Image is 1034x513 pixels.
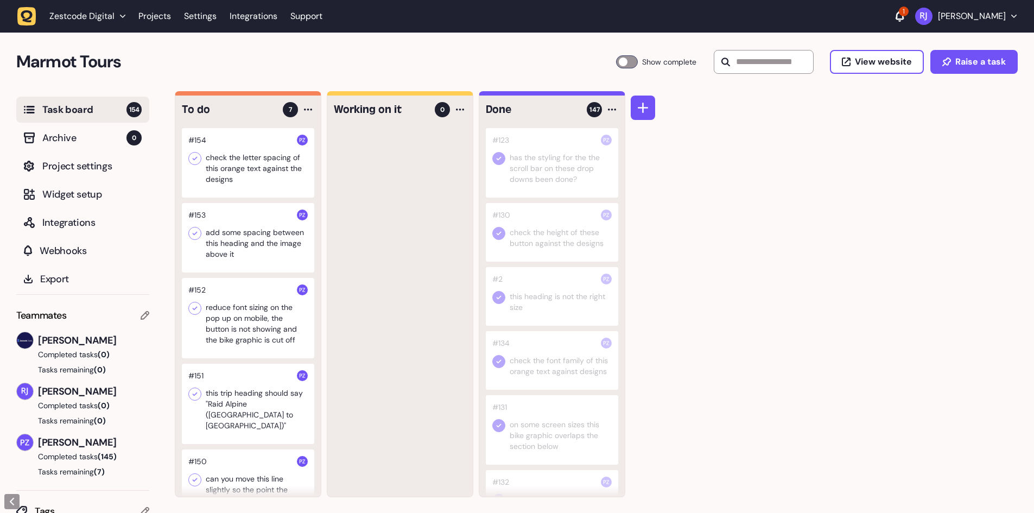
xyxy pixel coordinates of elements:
img: Paris Zisis [601,338,612,349]
img: Paris Zisis [17,434,33,451]
h4: Done [486,102,579,117]
button: Completed tasks(0) [16,400,141,411]
button: Export [16,266,149,292]
p: [PERSON_NAME] [938,11,1006,22]
img: Paris Zisis [297,456,308,467]
div: 1 [899,7,909,16]
img: Riki-leigh Jones [915,8,932,25]
button: Zestcode Digital [17,7,132,26]
span: Integrations [42,215,142,230]
span: 7 [289,105,292,115]
span: [PERSON_NAME] [38,333,149,348]
span: (0) [94,365,106,375]
img: Paris Zisis [601,210,612,220]
button: Webhooks [16,238,149,264]
img: Paris Zisis [601,477,612,487]
a: Projects [138,7,171,26]
a: Settings [184,7,217,26]
button: Completed tasks(145) [16,451,141,462]
img: Paris Zisis [601,135,612,145]
img: Paris Zisis [297,370,308,381]
button: Task board154 [16,97,149,123]
span: [PERSON_NAME] [38,384,149,399]
button: Archive0 [16,125,149,151]
span: 0 [440,105,445,115]
img: Riki-leigh Jones [17,383,33,400]
span: Teammates [16,308,67,323]
button: Completed tasks(0) [16,349,141,360]
span: Archive [42,130,126,145]
span: (145) [98,452,117,461]
span: Widget setup [42,187,142,202]
a: Integrations [230,7,277,26]
button: Project settings [16,153,149,179]
span: Raise a task [955,58,1006,66]
button: [PERSON_NAME] [915,8,1017,25]
button: Integrations [16,210,149,236]
img: Paris Zisis [297,135,308,145]
span: [PERSON_NAME] [38,435,149,450]
span: (7) [94,467,105,477]
img: Harry Robinson [17,332,33,349]
img: Paris Zisis [297,284,308,295]
img: Paris Zisis [601,274,612,284]
span: 0 [126,130,142,145]
button: Widget setup [16,181,149,207]
span: Export [40,271,142,287]
button: Tasks remaining(7) [16,466,149,477]
span: (0) [98,350,110,359]
a: Support [290,11,322,22]
span: Webhooks [40,243,142,258]
button: Raise a task [930,50,1018,74]
button: Tasks remaining(0) [16,364,149,375]
button: Tasks remaining(0) [16,415,149,426]
h2: Marmot Tours [16,49,616,75]
span: Show complete [642,55,696,68]
span: Task board [42,102,126,117]
button: View website [830,50,924,74]
img: Paris Zisis [297,210,308,220]
span: (0) [94,416,106,426]
span: 147 [589,105,600,115]
span: (0) [98,401,110,410]
h4: To do [182,102,275,117]
h4: Working on it [334,102,427,117]
span: 154 [126,102,142,117]
span: Project settings [42,159,142,174]
span: View website [855,58,912,66]
span: Zestcode Digital [49,11,115,22]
